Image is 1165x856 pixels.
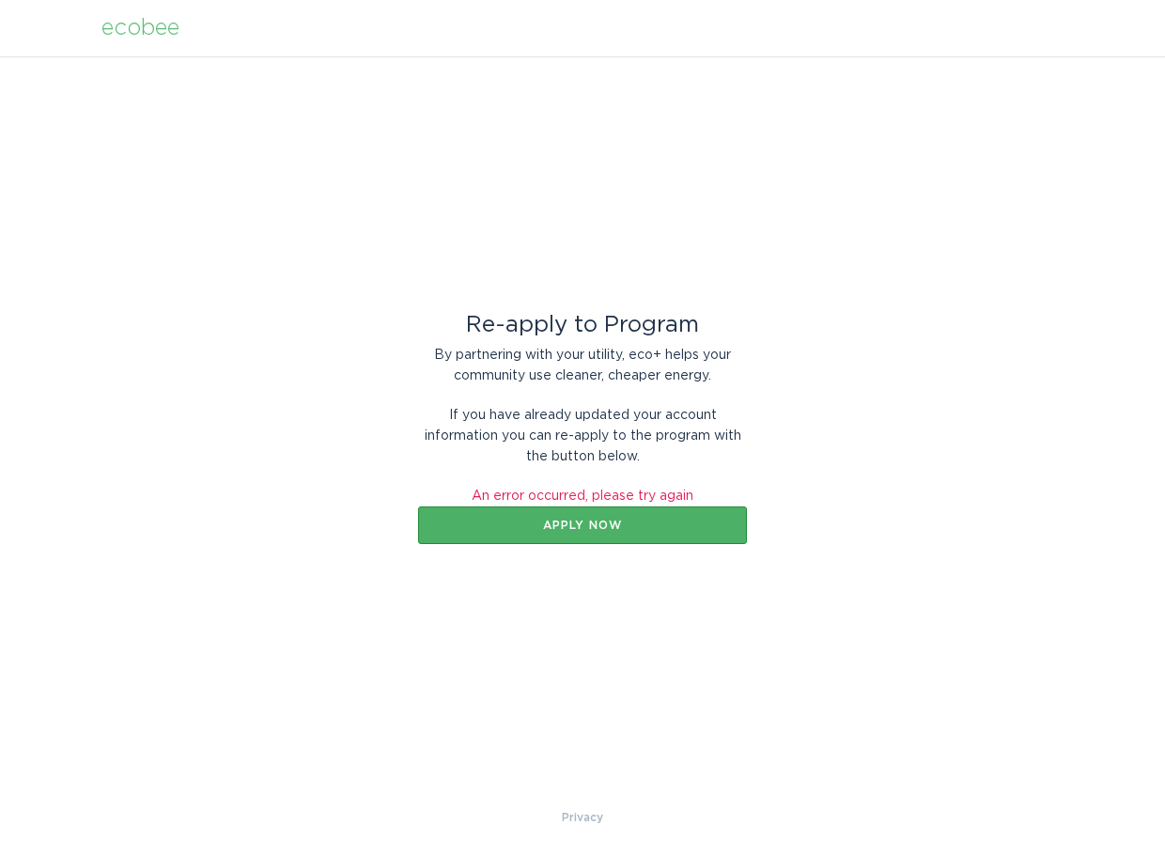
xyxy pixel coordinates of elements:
[418,315,747,335] div: Re-apply to Program
[101,18,179,39] div: ecobee
[418,345,747,386] div: By partnering with your utility, eco+ helps your community use cleaner, cheaper energy.
[562,807,603,828] a: Privacy Policy & Terms of Use
[418,506,747,544] button: Apply now
[418,405,747,467] div: If you have already updated your account information you can re-apply to the program with the but...
[427,520,738,531] div: Apply now
[418,486,747,506] div: An error occurred, please try again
